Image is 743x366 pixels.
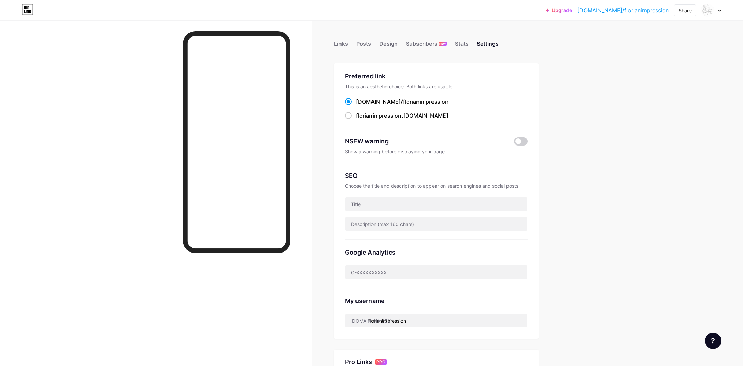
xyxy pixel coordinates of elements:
[356,112,401,119] span: florianimpression
[345,358,372,366] div: Pro Links
[701,4,714,17] img: Irokoy Florian
[334,40,348,52] div: Links
[379,40,398,52] div: Design
[376,359,386,365] span: PRO
[439,42,446,46] span: NEW
[406,40,447,52] div: Subscribers
[356,40,371,52] div: Posts
[477,40,499,52] div: Settings
[345,217,527,231] input: Description (max 160 chars)
[577,6,669,14] a: [DOMAIN_NAME]/florianimpression
[345,265,527,279] input: G-XXXXXXXXXX
[356,97,449,106] div: [DOMAIN_NAME]/
[345,72,528,81] div: Preferred link
[345,296,528,305] div: My username
[345,83,528,89] div: This is an aesthetic choice. Both links are usable.
[345,197,527,211] input: Title
[345,248,528,257] div: Google Analytics
[345,183,528,189] div: Choose the title and description to appear on search engines and social posts.
[345,137,504,146] div: NSFW warning
[350,317,391,324] div: [DOMAIN_NAME]/
[345,171,528,180] div: SEO
[679,7,692,14] div: Share
[403,98,449,105] span: florianimpression
[455,40,469,52] div: Stats
[356,111,448,120] div: .[DOMAIN_NAME]
[546,7,572,13] a: Upgrade
[345,149,528,154] div: Show a warning before displaying your page.
[345,314,527,327] input: username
